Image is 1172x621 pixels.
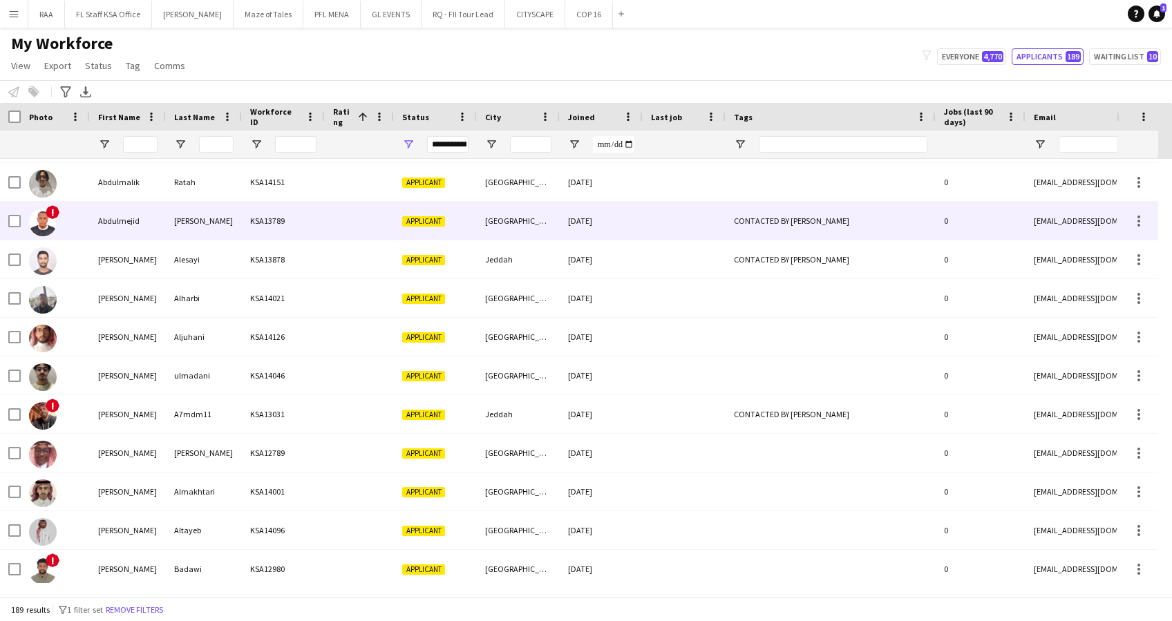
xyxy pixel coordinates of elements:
[250,106,300,127] span: Workforce ID
[174,112,215,122] span: Last Name
[568,138,580,151] button: Open Filter Menu
[242,434,325,472] div: KSA12789
[250,138,263,151] button: Open Filter Menu
[560,511,643,549] div: [DATE]
[242,511,325,549] div: KSA14096
[402,487,445,497] span: Applicant
[1147,51,1158,62] span: 10
[560,550,643,588] div: [DATE]
[477,511,560,549] div: [GEOGRAPHIC_DATA]
[402,410,445,420] span: Applicant
[90,434,166,472] div: [PERSON_NAME]
[1034,112,1056,122] span: Email
[103,602,166,618] button: Remove filters
[560,240,643,278] div: [DATE]
[90,395,166,433] div: [PERSON_NAME]
[152,1,234,28] button: [PERSON_NAME]
[166,511,242,549] div: Altayeb
[199,136,234,153] input: Last Name Filter Input
[11,59,30,72] span: View
[303,1,361,28] button: PFL MENA
[29,518,57,546] img: Ahmed Altayeb
[568,112,595,122] span: Joined
[29,209,57,236] img: Abdulmejid Suleyman
[90,240,166,278] div: [PERSON_NAME]
[1160,3,1166,12] span: 1
[759,136,927,153] input: Tags Filter Input
[477,163,560,201] div: [GEOGRAPHIC_DATA]
[936,163,1025,201] div: 0
[560,202,643,240] div: [DATE]
[560,356,643,394] div: [DATE]
[242,395,325,433] div: KSA13031
[477,279,560,317] div: [GEOGRAPHIC_DATA]
[29,325,57,352] img: Abdulrahman Aljuhani
[560,318,643,356] div: [DATE]
[242,279,325,317] div: KSA14021
[560,434,643,472] div: [DATE]
[90,202,166,240] div: Abdulmejid
[46,553,59,567] span: !
[90,511,166,549] div: [PERSON_NAME]
[90,163,166,201] div: Abdulmalik
[477,356,560,394] div: [GEOGRAPHIC_DATA]
[174,138,187,151] button: Open Filter Menu
[29,557,57,584] img: Ahmed Badawi
[166,395,242,433] div: A7mdm11
[1034,138,1046,151] button: Open Filter Menu
[120,57,146,75] a: Tag
[936,550,1025,588] div: 0
[29,247,57,275] img: Abdulrahman Alesayi
[422,1,505,28] button: RQ - FII Tour Lead
[937,48,1006,65] button: Everyone4,770
[90,318,166,356] div: [PERSON_NAME]
[79,57,117,75] a: Status
[560,163,643,201] div: [DATE]
[11,33,113,54] span: My Workforce
[936,472,1025,510] div: 0
[242,240,325,278] div: KSA13878
[29,112,53,122] span: Photo
[1149,6,1165,22] a: 1
[565,1,613,28] button: COP 16
[166,279,242,317] div: Alharbi
[29,479,57,507] img: Ahmed Almakhtari
[402,216,445,227] span: Applicant
[98,112,140,122] span: First Name
[154,59,185,72] span: Comms
[402,294,445,304] span: Applicant
[166,318,242,356] div: Aljuhani
[90,550,166,588] div: [PERSON_NAME]
[6,57,36,75] a: View
[982,51,1003,62] span: 4,770
[734,112,753,122] span: Tags
[560,279,643,317] div: [DATE]
[477,395,560,433] div: Jeddah
[477,202,560,240] div: [GEOGRAPHIC_DATA]
[402,138,415,151] button: Open Filter Menu
[29,441,57,468] img: Ahmed Abdelhafiz
[46,399,59,412] span: !
[560,472,643,510] div: [DATE]
[46,205,59,219] span: !
[477,240,560,278] div: Jeddah
[57,84,74,100] app-action-btn: Advanced filters
[90,472,166,510] div: [PERSON_NAME]
[77,84,94,100] app-action-btn: Export XLSX
[402,178,445,188] span: Applicant
[936,202,1025,240] div: 0
[734,138,746,151] button: Open Filter Menu
[29,286,57,314] img: Abdulrahman Alharbi
[126,59,140,72] span: Tag
[944,106,1001,127] span: Jobs (last 90 days)
[726,240,936,278] div: CONTACTED BY [PERSON_NAME]
[85,59,112,72] span: Status
[936,318,1025,356] div: 0
[560,395,643,433] div: [DATE]
[485,112,501,122] span: City
[29,402,57,430] img: Ahmed A7mdm11
[361,1,422,28] button: GL EVENTS
[166,163,242,201] div: Ratah
[275,136,316,153] input: Workforce ID Filter Input
[44,59,71,72] span: Export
